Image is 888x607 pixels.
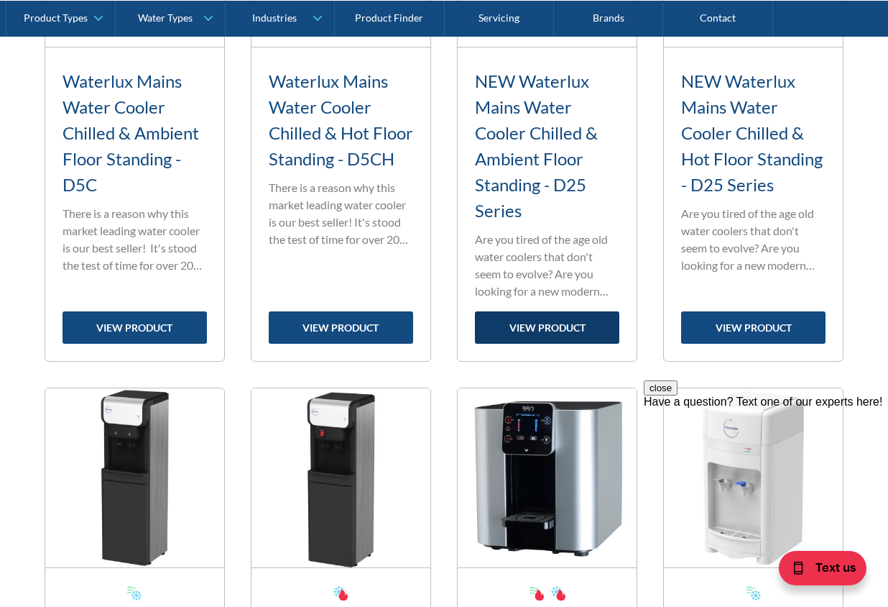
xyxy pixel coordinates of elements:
a: view product [681,311,825,344]
a: view product [63,311,207,344]
div: Product Types [24,12,88,24]
iframe: podium webchat widget prompt [644,380,888,553]
h3: NEW Waterlux Mains Water Cooler Chilled & Ambient Floor Standing - D25 Series [475,68,619,224]
a: view product [475,311,619,344]
iframe: podium webchat widget bubble [744,535,888,607]
p: There is a reason why this market leading water cooler is our best seller! It's stood the test of... [63,205,207,274]
p: There is a reason why this market leading water cooler is our best seller! It's stood the test of... [269,179,413,248]
div: Water Types [138,12,193,24]
div: Industries [252,12,297,24]
h3: Waterlux Mains Water Cooler Chilled & Ambient Floor Standing - D5C [63,68,207,198]
img: BIBO Counter Top Boiling, Chilled & Ambient Water Filtration & Purification System [458,388,637,567]
img: Waterlux Trend Mains Water Cooler Chilled & Ambient Floor Standing - D19C [45,388,224,567]
img: Waterlux Trend Mains Water Cooler Chilled And Hot Floor Standing - D19CH [251,388,430,567]
p: Are you tired of the age old water coolers that don't seem to evolve? Are you looking for a new m... [681,205,825,274]
p: Are you tired of the age old water coolers that don't seem to evolve? Are you looking for a new m... [475,231,619,300]
h3: NEW Waterlux Mains Water Cooler Chilled & Hot Floor Standing - D25 Series [681,68,825,198]
h3: Waterlux Mains Water Cooler Chilled & Hot Floor Standing - D5CH [269,68,413,172]
a: view product [269,311,413,344]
